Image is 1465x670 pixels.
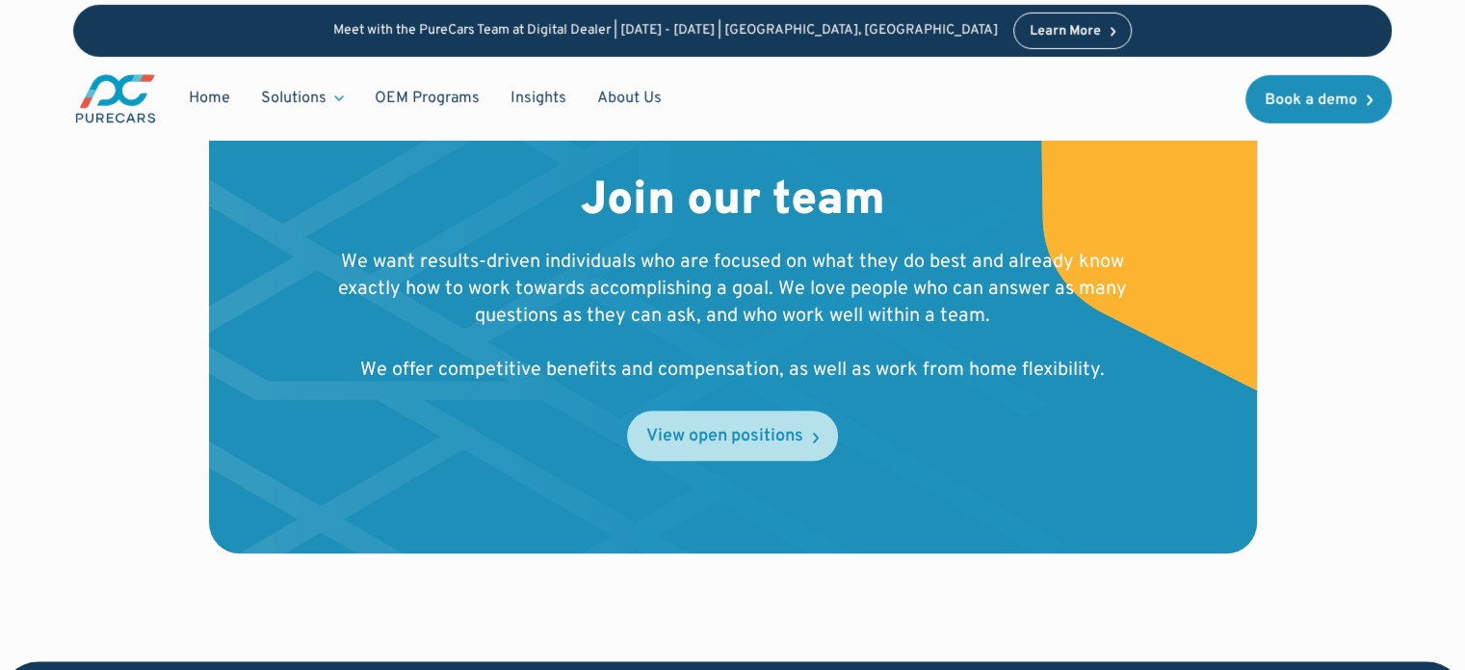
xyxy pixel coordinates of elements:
p: We want results-driven individuals who are focused on what they do best and already know exactly ... [332,249,1134,384]
div: Book a demo [1265,92,1357,107]
div: Learn More [1030,25,1101,39]
a: Home [173,80,246,117]
a: Book a demo [1245,74,1392,122]
a: OEM Programs [359,80,495,117]
a: Learn More [1013,13,1133,49]
a: Insights [495,80,582,117]
h2: Join our team [581,174,885,230]
div: Solutions [261,88,327,109]
div: View open positions [646,428,803,445]
div: Solutions [246,80,359,117]
img: purecars logo [73,72,158,125]
p: Meet with the PureCars Team at Digital Dealer | [DATE] - [DATE] | [GEOGRAPHIC_DATA], [GEOGRAPHIC_... [333,22,998,39]
a: main [73,72,158,125]
a: About Us [582,80,677,117]
a: View open positions [627,411,838,461]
